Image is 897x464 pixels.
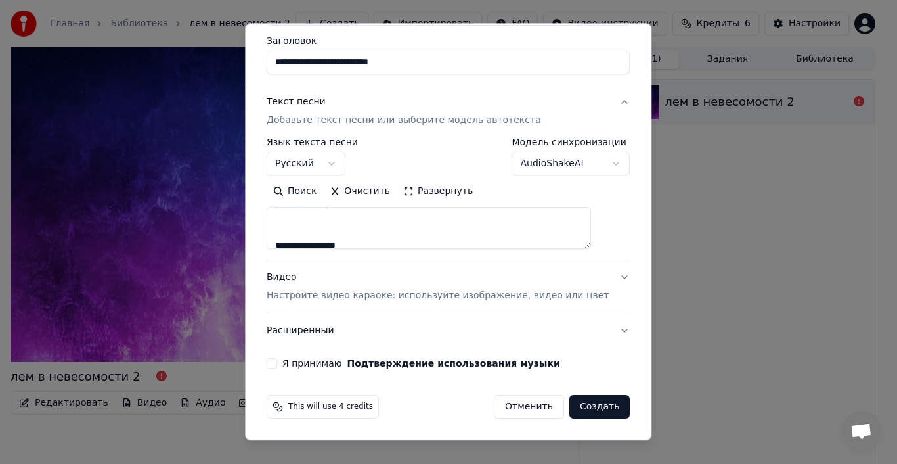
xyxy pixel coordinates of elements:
button: Очистить [324,181,397,202]
span: This will use 4 credits [288,402,373,412]
button: Текст песниДобавьте текст песни или выберите модель автотекста [267,85,630,137]
button: Развернуть [397,181,479,202]
div: Текст песни [267,95,326,108]
div: Видео [267,271,609,302]
label: Я принимаю [282,359,560,368]
button: ВидеоНастройте видео караоке: используйте изображение, видео или цвет [267,260,630,313]
button: Создать [569,395,630,419]
p: Добавьте текст песни или выберите модель автотекста [267,114,541,127]
label: Язык текста песни [267,137,358,147]
button: Расширенный [267,313,630,348]
button: Отменить [494,395,564,419]
div: Текст песниДобавьте текст песни или выберите модель автотекста [267,137,630,260]
label: Заголовок [267,36,630,45]
button: Я принимаю [347,359,560,368]
div: Выбрать файл [267,1,358,25]
label: Модель синхронизации [512,137,630,147]
button: Поиск [267,181,323,202]
p: Настройте видео караоке: используйте изображение, видео или цвет [267,289,609,302]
